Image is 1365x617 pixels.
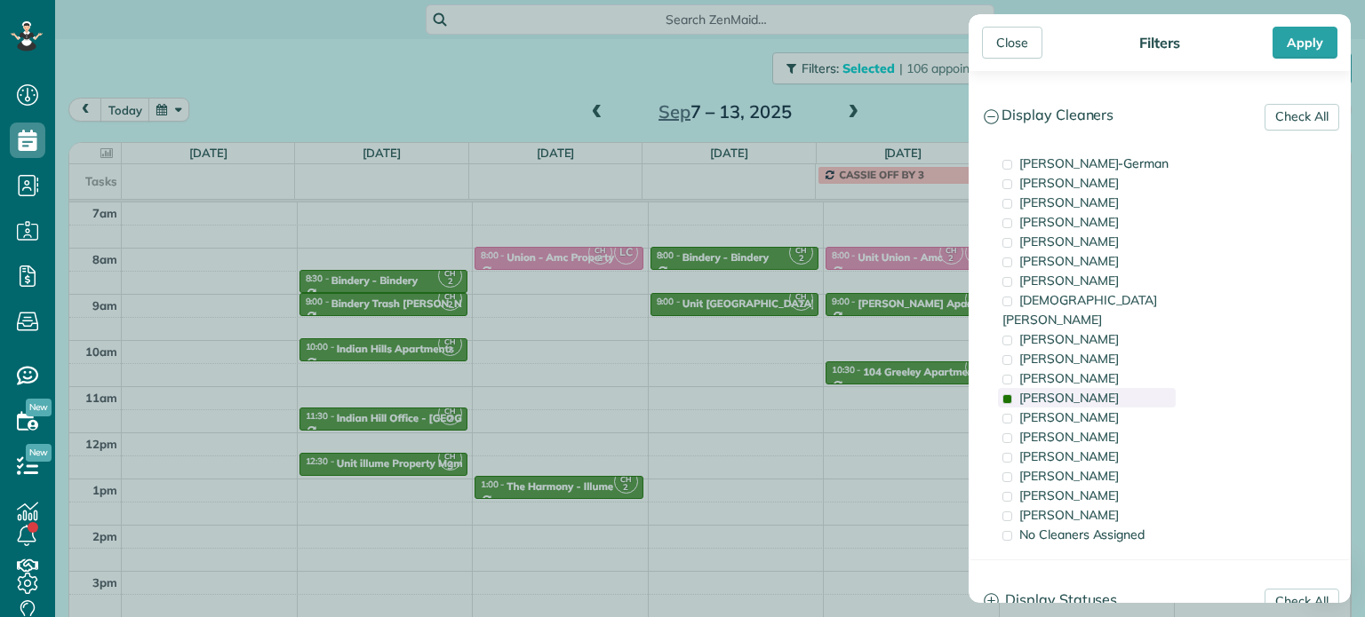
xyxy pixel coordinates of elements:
span: [PERSON_NAME] [1019,507,1119,523]
div: Filters [1134,34,1185,51]
a: Check All [1265,104,1339,131]
div: Close [982,27,1042,59]
div: Apply [1273,27,1337,59]
span: [PERSON_NAME] [1019,448,1119,464]
a: Check All [1265,589,1339,615]
a: Display Cleaners [970,93,1350,138]
span: [PERSON_NAME] [1019,253,1119,269]
span: [PERSON_NAME] [1019,409,1119,425]
span: [PERSON_NAME] [1019,233,1119,249]
span: [PERSON_NAME] [1019,214,1119,230]
span: [PERSON_NAME] [1019,429,1119,445]
span: New [26,399,52,416]
span: [PERSON_NAME] [1019,370,1119,386]
span: [DEMOGRAPHIC_DATA][PERSON_NAME] [1002,292,1157,328]
span: [PERSON_NAME]-German [1019,155,1169,171]
span: No Cleaners Assigned [1019,526,1145,542]
span: [PERSON_NAME] [1019,194,1119,210]
span: [PERSON_NAME] [1019,487,1119,503]
span: [PERSON_NAME] [1019,273,1119,289]
span: [PERSON_NAME] [1019,331,1119,347]
span: [PERSON_NAME] [1019,390,1119,406]
span: New [26,444,52,462]
span: [PERSON_NAME] [1019,175,1119,191]
span: [PERSON_NAME] [1019,351,1119,367]
span: [PERSON_NAME] [1019,468,1119,484]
